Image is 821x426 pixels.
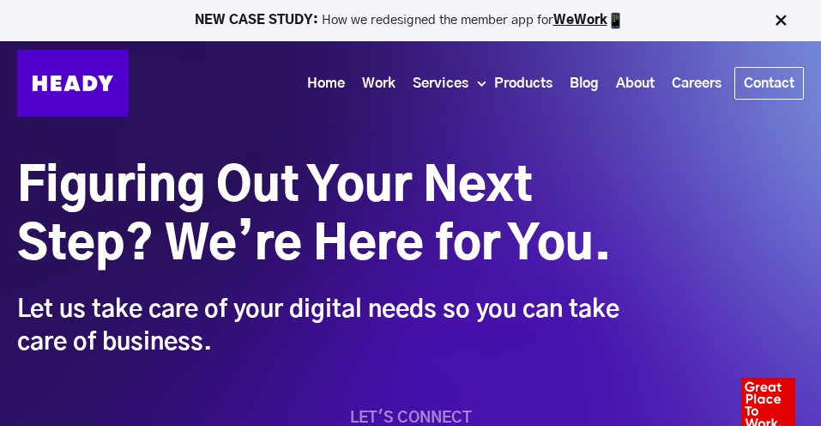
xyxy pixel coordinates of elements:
[561,68,607,100] a: Blog
[17,294,626,359] div: Let us take care of your digital needs so you can take care of business.
[17,159,626,275] h1: Figuring Out Your Next Step? We’re Here for You.
[299,68,353,100] a: Home
[607,12,625,29] img: app emoji
[195,14,322,27] strong: NEW CASE STUDY:
[772,12,789,29] img: Close Bar
[353,68,404,100] a: Work
[607,68,663,100] a: About
[404,68,477,100] a: Services
[663,68,730,100] a: Careers
[553,14,607,27] a: WeWork
[17,50,129,117] img: Heady_Logo_Web-01 (1)
[8,12,813,29] p: How we redesigned the member app for
[146,67,804,100] div: Navigation Menu
[735,68,803,99] a: Contact
[486,68,561,100] a: Products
